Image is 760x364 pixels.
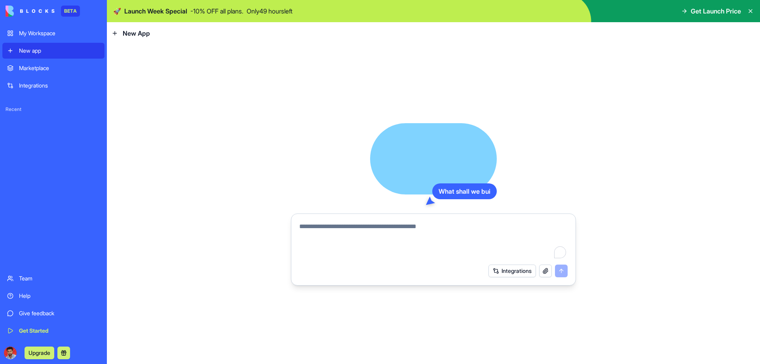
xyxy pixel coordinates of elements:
button: Upgrade [25,347,54,359]
a: Give feedback [2,305,104,321]
span: Recent [2,106,104,112]
a: Team [2,271,104,286]
div: Marketplace [19,64,100,72]
a: New app [2,43,104,59]
div: Give feedback [19,309,100,317]
div: My Workspace [19,29,100,37]
p: Only 49 hours left [247,6,293,16]
a: Marketplace [2,60,104,76]
img: ACg8ocKtAfE5ztx-XHUwjwR2Mwi0e3DAQ4pXbdLMU8bhzbvXYCbIwMU=s96-c [4,347,17,359]
span: Launch Week Special [124,6,187,16]
textarea: To enrich screen reader interactions, please activate Accessibility in Grammarly extension settings [299,222,568,260]
div: What shall we bui [432,183,497,199]
a: Upgrade [25,349,54,356]
a: My Workspace [2,25,104,41]
a: Help [2,288,104,304]
div: Get Started [19,327,100,335]
div: Help [19,292,100,300]
img: logo [6,6,55,17]
span: 🚀 [113,6,121,16]
div: BETA [61,6,80,17]
button: Integrations [488,265,536,277]
a: Integrations [2,78,104,93]
a: Get Started [2,323,104,339]
div: Team [19,274,100,282]
span: New App [123,29,150,38]
p: - 10 % OFF all plans. [190,6,243,16]
div: New app [19,47,100,55]
a: BETA [6,6,80,17]
span: Get Launch Price [691,6,741,16]
div: Integrations [19,82,100,90]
